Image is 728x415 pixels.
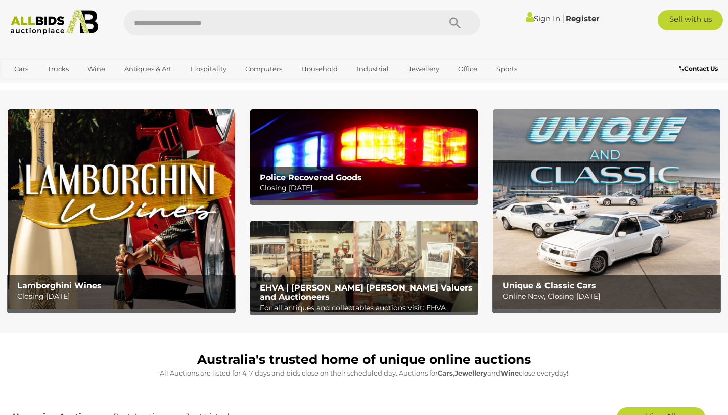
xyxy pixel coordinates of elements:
[566,14,599,23] a: Register
[8,109,235,309] img: Lamborghini Wines
[13,353,715,367] h1: Australia's trusted home of unique online auctions
[118,61,178,77] a: Antiques & Art
[430,10,480,35] button: Search
[350,61,395,77] a: Industrial
[260,173,362,182] b: Police Recovered Goods
[493,109,720,309] img: Unique & Classic Cars
[493,109,720,309] a: Unique & Classic Cars Unique & Classic Cars Online Now, Closing [DATE]
[250,221,478,312] a: EHVA | Evans Hastings Valuers and Auctioneers EHVA | [PERSON_NAME] [PERSON_NAME] Valuers and Auct...
[260,283,473,302] b: EHVA | [PERSON_NAME] [PERSON_NAME] Valuers and Auctioneers
[81,61,112,77] a: Wine
[503,281,596,290] b: Unique & Classic Cars
[13,367,715,379] p: All Auctions are listed for 4-7 days and bids close on their scheduled day. Auctions for , and cl...
[8,109,235,309] a: Lamborghini Wines Lamborghini Wines Closing [DATE]
[260,302,473,314] p: For all antiques and collectables auctions visit: EHVA
[490,61,524,77] a: Sports
[438,369,453,377] strong: Cars
[250,221,478,312] img: EHVA | Evans Hastings Valuers and Auctioneers
[500,369,519,377] strong: Wine
[250,109,478,200] img: Police Recovered Goods
[526,14,560,23] a: Sign In
[503,290,715,303] p: Online Now, Closing [DATE]
[295,61,344,77] a: Household
[8,77,93,94] a: [GEOGRAPHIC_DATA]
[184,61,233,77] a: Hospitality
[250,109,478,200] a: Police Recovered Goods Police Recovered Goods Closing [DATE]
[679,63,720,74] a: Contact Us
[8,61,35,77] a: Cars
[17,281,102,290] b: Lamborghini Wines
[679,65,718,72] b: Contact Us
[401,61,446,77] a: Jewellery
[451,61,484,77] a: Office
[454,369,487,377] strong: Jewellery
[260,182,473,194] p: Closing [DATE]
[658,10,723,30] a: Sell with us
[41,61,75,77] a: Trucks
[239,61,289,77] a: Computers
[562,13,564,24] span: |
[17,290,230,303] p: Closing [DATE]
[6,10,104,35] img: Allbids.com.au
